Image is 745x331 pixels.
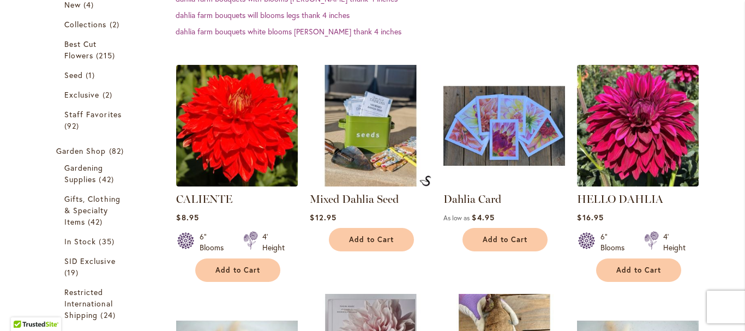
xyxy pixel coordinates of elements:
img: Hello Dahlia [577,65,699,186]
iframe: Launch Accessibility Center [8,292,39,323]
span: $4.95 [472,212,494,222]
span: 24 [100,309,118,321]
a: Mixed Dahlia Seed [310,192,399,206]
a: dahlia farm bouquets white blooms [PERSON_NAME] thank 4 inches [176,26,401,37]
img: CALIENTE [176,65,298,186]
a: Exclusive [64,89,124,100]
span: Best Cut Flowers [64,39,97,61]
span: Add to Cart [616,266,661,275]
img: Group shot of Dahlia Cards [443,65,565,186]
span: In Stock [64,236,96,246]
a: Restricted International Shipping [64,286,124,321]
a: Garden Shop [56,145,132,157]
span: 42 [99,173,116,185]
div: 6" Blooms [200,231,230,253]
div: 6" Blooms [600,231,631,253]
img: Mixed Dahlia Seed [419,176,431,186]
a: dahlia farm bouquets will blooms legs thank 4 inches [176,10,350,20]
span: SID Exclusive [64,256,116,266]
a: CALIENTE [176,178,298,189]
span: 2 [103,89,115,100]
span: $12.95 [310,212,336,222]
span: Add to Cart [349,235,394,244]
span: Seed [64,70,83,80]
a: Hello Dahlia [577,178,699,189]
a: Dahlia Card [443,192,501,206]
a: Group shot of Dahlia Cards [443,178,565,189]
button: Add to Cart [195,258,280,282]
a: Gifts, Clothing &amp; Specialty Items [64,193,124,227]
span: Gardening Supplies [64,163,103,184]
span: 215 [96,50,117,61]
span: Staff Favorites [64,109,122,119]
a: CALIENTE [176,192,232,206]
button: Add to Cart [596,258,681,282]
span: Garden Shop [56,146,106,156]
div: 4' Height [262,231,285,253]
a: HELLO DAHLIA [577,192,663,206]
a: In Stock [64,236,124,247]
button: Add to Cart [462,228,548,251]
span: 2 [110,19,122,30]
span: 42 [88,216,105,227]
span: As low as [443,214,470,222]
div: 4' Height [663,231,686,253]
span: 19 [64,267,81,278]
img: Mixed Dahlia Seed [310,65,431,186]
span: $16.95 [577,212,603,222]
a: Mixed Dahlia Seed Mixed Dahlia Seed [310,178,431,189]
a: Gardening Supplies [64,162,124,185]
span: Add to Cart [483,235,527,244]
span: Restricted International Shipping [64,287,113,320]
span: Collections [64,19,107,29]
button: Add to Cart [329,228,414,251]
a: Collections [64,19,124,30]
span: 92 [64,120,82,131]
a: Best Cut Flowers [64,38,124,61]
span: 35 [99,236,117,247]
a: Seed [64,69,124,81]
a: SID Exclusive [64,255,124,278]
span: Exclusive [64,89,99,100]
span: 1 [86,69,98,81]
a: Staff Favorites [64,109,124,131]
span: $8.95 [176,212,199,222]
span: Add to Cart [215,266,260,275]
span: 82 [109,145,127,157]
span: Gifts, Clothing & Specialty Items [64,194,121,227]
